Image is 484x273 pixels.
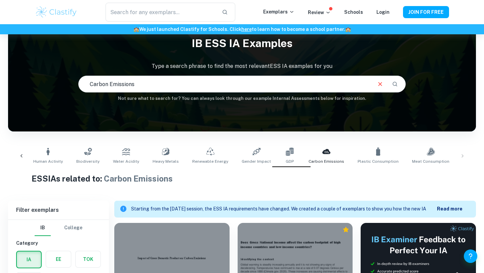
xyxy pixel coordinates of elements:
h1: IB ESS IA examples [8,33,476,54]
button: College [64,220,82,236]
button: IB [35,220,51,236]
button: EE [46,251,71,267]
button: Clear [374,78,387,90]
p: Review [308,9,331,16]
h6: Category [16,239,101,247]
button: JOIN FOR FREE [403,6,449,18]
button: Help and Feedback [464,249,477,263]
h6: We just launched Clastify for Schools. Click to learn how to become a school partner. [1,26,483,33]
span: Biodiversity [76,158,99,164]
p: Type a search phrase to find the most relevant ESS IA examples for you [8,62,476,70]
span: Carbon Emissions [104,174,173,183]
h6: Filter exemplars [8,201,109,220]
span: 🏫 [345,27,351,32]
div: Filter type choice [35,220,82,236]
a: Schools [344,9,363,15]
h1: ESS IAs related to: [32,172,453,185]
button: TOK [76,251,100,267]
span: Plastic Consumption [358,158,399,164]
span: Human Activity [33,158,63,164]
span: Meat Consumption [412,158,449,164]
p: Starting from the [DATE] session, the ESS IA requirements have changed. We created a couple of ex... [131,205,437,213]
span: GDP [286,158,294,164]
img: Clastify logo [35,5,78,19]
p: Exemplars [263,8,294,15]
span: Carbon Emissions [309,158,344,164]
span: Renewable Energy [192,158,228,164]
b: Read more [437,206,462,211]
div: Premium [342,226,349,233]
input: Search for any exemplars... [106,3,216,22]
button: Search [389,78,401,90]
span: Water Acidity [113,158,139,164]
span: 🏫 [133,27,139,32]
span: Gender Impact [242,158,271,164]
input: E.g. rising sea levels, waste management, food waste... [79,75,371,93]
a: here [241,27,252,32]
span: Heavy Metals [153,158,179,164]
h6: Not sure what to search for? You can always look through our example Internal Assessments below f... [8,95,476,102]
a: Login [376,9,390,15]
button: IA [17,251,41,268]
